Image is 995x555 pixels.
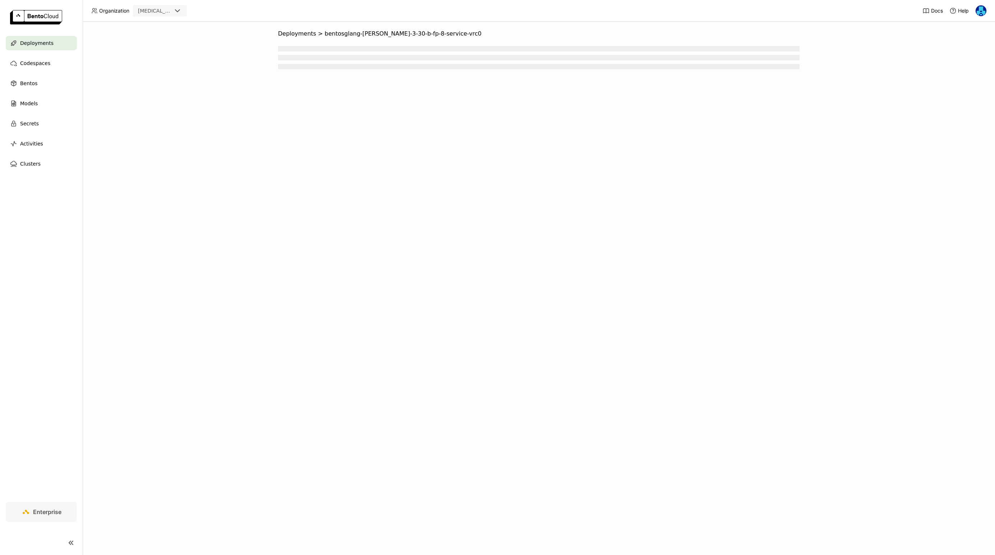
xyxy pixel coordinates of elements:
span: Deployments [278,30,316,37]
span: Models [20,99,38,108]
span: > [316,30,325,37]
span: Help [958,8,969,14]
span: Bentos [20,79,37,88]
span: Activities [20,139,43,148]
a: Enterprise [6,502,77,522]
img: Yi Guo [976,5,986,16]
nav: Breadcrumbs navigation [278,30,800,37]
a: Codespaces [6,56,77,70]
div: [MEDICAL_DATA] [138,7,172,14]
input: Selected revia. [172,8,173,15]
a: Deployments [6,36,77,50]
span: Deployments [20,39,54,47]
span: Organization [99,8,129,14]
span: Clusters [20,159,41,168]
a: Docs [922,7,943,14]
a: Activities [6,137,77,151]
span: Secrets [20,119,39,128]
span: Docs [931,8,943,14]
img: logo [10,10,62,24]
a: Bentos [6,76,77,91]
a: Secrets [6,116,77,131]
span: Codespaces [20,59,50,68]
span: bentosglang-[PERSON_NAME]-3-30-b-fp-8-service-vrc0 [325,30,482,37]
a: Clusters [6,157,77,171]
span: Enterprise [33,508,61,515]
a: Models [6,96,77,111]
div: Help [949,7,969,14]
